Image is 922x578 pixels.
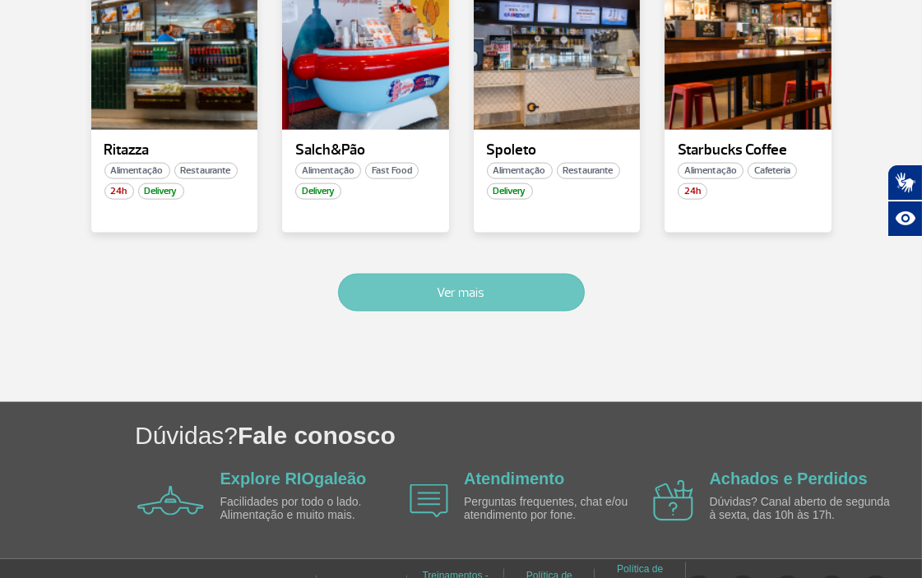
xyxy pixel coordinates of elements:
img: airplane icon [137,486,204,516]
span: Alimentação [487,163,553,179]
p: Starbucks Coffee [678,142,818,159]
p: Facilidades por todo o lado. Alimentação e muito mais. [220,496,410,521]
span: Fale conosco [238,422,396,449]
img: airplane icon [410,484,448,518]
span: Delivery [487,183,533,200]
p: Perguntas frequentes, chat e/ou atendimento por fone. [464,496,653,521]
span: Fast Food [365,163,419,179]
button: Abrir recursos assistivos. [887,201,922,237]
span: 24h [678,183,707,200]
span: Restaurante [557,163,620,179]
span: Delivery [295,183,341,200]
p: Spoleto [487,142,628,159]
a: Explore RIOgaleão [220,469,367,488]
button: Ver mais [338,274,585,312]
p: Dúvidas? Canal aberto de segunda à sexta, das 10h às 17h. [710,496,899,521]
div: Plugin de acessibilidade da Hand Talk. [887,164,922,237]
a: Atendimento [464,469,564,488]
a: Achados e Perdidos [710,469,868,488]
p: Salch&Pão [295,142,436,159]
span: Restaurante [174,163,238,179]
span: Delivery [138,183,184,200]
span: Alimentação [104,163,170,179]
span: Alimentação [678,163,744,179]
h1: Dúvidas? [135,418,922,452]
span: 24h [104,183,134,200]
img: airplane icon [653,480,693,521]
span: Alimentação [295,163,361,179]
button: Abrir tradutor de língua de sinais. [887,164,922,201]
span: Cafeteria [748,163,797,179]
p: Ritazza [104,142,245,159]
